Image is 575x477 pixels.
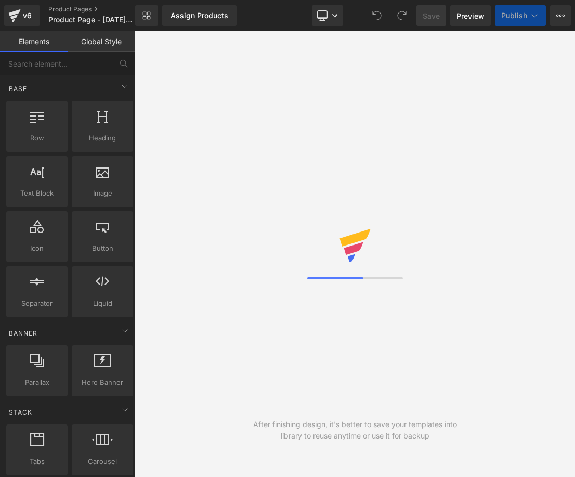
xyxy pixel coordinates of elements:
[9,243,64,254] span: Icon
[21,9,34,22] div: v6
[75,456,130,467] span: Carousel
[9,188,64,199] span: Text Block
[75,377,130,388] span: Hero Banner
[48,16,133,24] span: Product Page - [DATE] 16:31:06
[8,84,28,94] span: Base
[75,298,130,309] span: Liquid
[550,5,571,26] button: More
[456,10,485,21] span: Preview
[75,243,130,254] span: Button
[245,419,465,442] div: After finishing design, it's better to save your templates into library to reuse anytime or use i...
[75,133,130,144] span: Heading
[9,377,64,388] span: Parallax
[495,5,546,26] button: Publish
[171,11,228,20] div: Assign Products
[391,5,412,26] button: Redo
[4,5,40,26] a: v6
[75,188,130,199] span: Image
[9,456,64,467] span: Tabs
[68,31,135,52] a: Global Style
[9,133,64,144] span: Row
[135,5,158,26] a: New Library
[367,5,387,26] button: Undo
[501,11,527,20] span: Publish
[8,407,33,417] span: Stack
[8,328,38,338] span: Banner
[48,5,152,14] a: Product Pages
[9,298,64,309] span: Separator
[423,10,440,21] span: Save
[450,5,491,26] a: Preview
